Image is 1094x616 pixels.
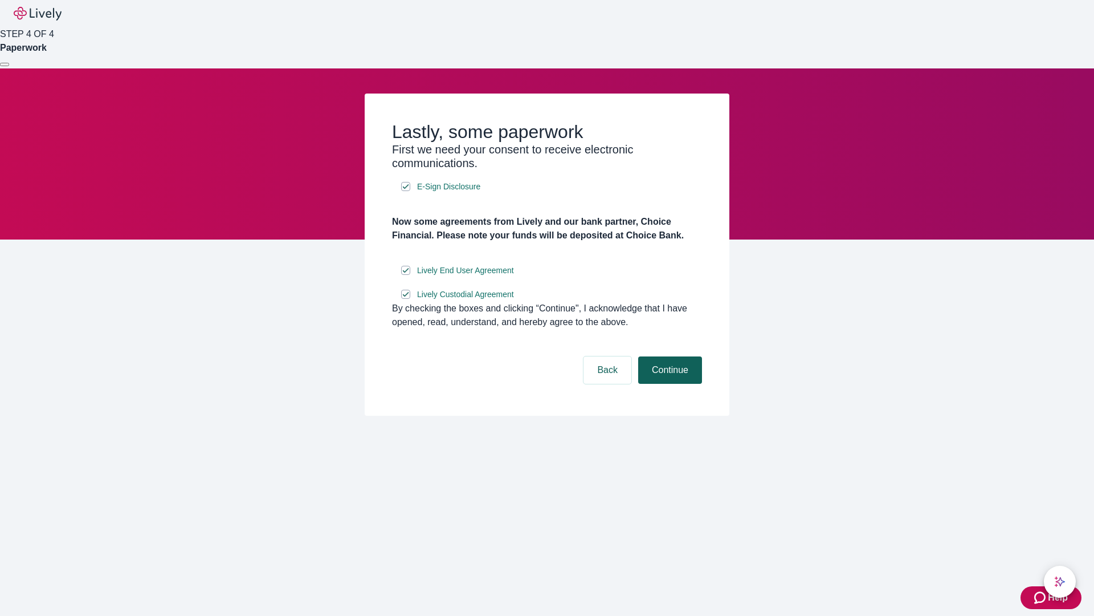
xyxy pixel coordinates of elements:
[583,356,631,384] button: Back
[638,356,702,384] button: Continue
[415,287,516,302] a: e-sign disclosure document
[1034,591,1048,605] svg: Zendesk support icon
[392,215,702,242] h4: Now some agreements from Lively and our bank partner, Choice Financial. Please note your funds wi...
[392,143,702,170] h3: First we need your consent to receive electronic communications.
[1044,566,1076,598] button: chat
[1048,591,1068,605] span: Help
[417,289,514,301] span: Lively Custodial Agreement
[417,181,480,193] span: E-Sign Disclosure
[415,180,483,194] a: e-sign disclosure document
[392,121,702,143] h2: Lastly, some paperwork
[14,7,62,21] img: Lively
[1054,576,1066,587] svg: Lively AI Assistant
[415,264,516,278] a: e-sign disclosure document
[1020,586,1081,609] button: Zendesk support iconHelp
[417,265,514,277] span: Lively End User Agreement
[392,302,702,329] div: By checking the boxes and clicking “Continue", I acknowledge that I have opened, read, understand...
